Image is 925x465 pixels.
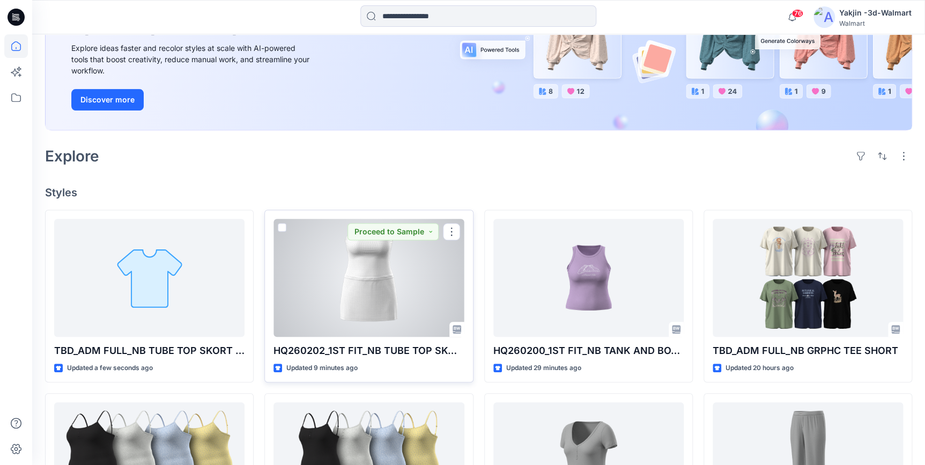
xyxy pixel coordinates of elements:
div: Walmart [839,19,912,27]
a: HQ260200_1ST FIT_NB TANK AND BOXER SHORTS SET_TANK ONLY [493,219,684,337]
p: HQ260202_1ST FIT_NB TUBE TOP SKORT SET [273,343,464,358]
button: Discover more [71,89,144,110]
p: Updated 29 minutes ago [506,363,581,374]
a: TBD_ADM FULL_NB TUBE TOP SKORT SET [54,219,245,337]
p: Updated 9 minutes ago [286,363,358,374]
img: avatar [813,6,835,28]
span: 76 [791,9,803,18]
div: Yakjin -3d-Walmart [839,6,912,19]
p: HQ260200_1ST FIT_NB TANK AND BOXER SHORTS SET_TANK ONLY [493,343,684,358]
a: TBD_ADM FULL_NB GRPHC TEE SHORT [713,219,903,337]
p: TBD_ADM FULL_NB TUBE TOP SKORT SET [54,343,245,358]
h2: Explore [45,147,99,165]
a: HQ260202_1ST FIT_NB TUBE TOP SKORT SET [273,219,464,337]
p: Updated a few seconds ago [67,363,153,374]
p: Updated 20 hours ago [726,363,794,374]
div: Explore ideas faster and recolor styles at scale with AI-powered tools that boost creativity, red... [71,42,313,76]
h4: Styles [45,186,912,199]
p: TBD_ADM FULL_NB GRPHC TEE SHORT [713,343,903,358]
a: Discover more [71,89,313,110]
